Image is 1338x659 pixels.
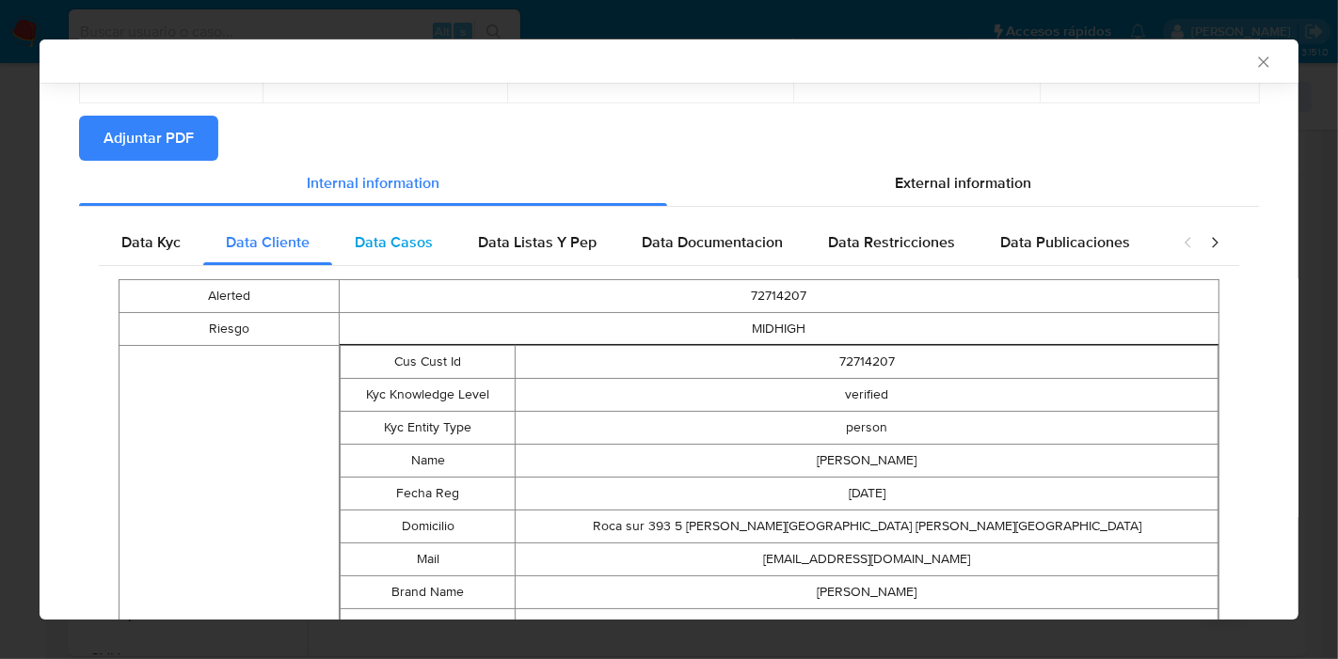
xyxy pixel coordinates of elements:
td: [PERSON_NAME] [516,444,1219,477]
td: MIDHIGH [339,312,1219,345]
td: Fecha Reg [340,477,516,510]
span: Data Documentacion [642,231,783,253]
td: person [516,411,1219,444]
td: Cus Cust Id [340,345,516,378]
div: closure-recommendation-modal [40,39,1298,620]
td: Alerted [119,279,340,312]
td: 72714207 [339,279,1219,312]
div: Detailed internal info [99,220,1164,265]
span: External information [895,172,1031,194]
td: [EMAIL_ADDRESS][DOMAIN_NAME] [516,542,1219,575]
span: Data Publicaciones [1000,231,1130,253]
td: Mail [340,542,516,575]
td: [DATE] [516,477,1219,510]
button: Adjuntar PDF [79,116,218,161]
td: Domicilio [340,510,516,542]
td: 0385 4212781 - [516,608,1219,641]
span: Data Cliente [226,231,310,253]
td: verified [516,378,1219,411]
span: Internal information [307,172,439,194]
td: Brand Name [340,575,516,608]
span: Data Kyc [121,231,181,253]
td: Name [340,444,516,477]
td: [PERSON_NAME] [516,575,1219,608]
td: Kyc Knowledge Level [340,378,516,411]
span: Data Listas Y Pep [478,231,597,253]
td: Telefono [340,608,516,641]
td: Riesgo [119,312,340,345]
span: Adjuntar PDF [104,118,194,159]
button: Cerrar ventana [1254,53,1271,70]
div: Detailed info [79,161,1259,206]
td: 72714207 [516,345,1219,378]
td: Roca sur 393 5 [PERSON_NAME][GEOGRAPHIC_DATA] [PERSON_NAME][GEOGRAPHIC_DATA] [516,510,1219,542]
span: Data Restricciones [828,231,955,253]
td: Kyc Entity Type [340,411,516,444]
span: Data Casos [355,231,433,253]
